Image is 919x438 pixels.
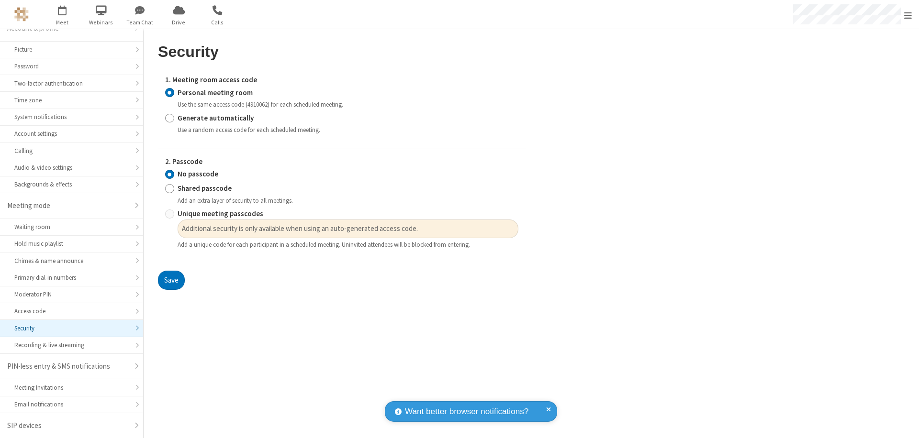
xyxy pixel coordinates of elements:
img: QA Selenium DO NOT DELETE OR CHANGE [14,7,29,22]
strong: Generate automatically [178,113,254,122]
div: Picture [14,45,129,54]
label: 2. Passcode [165,156,518,167]
strong: Unique meeting passcodes [178,209,263,218]
div: Meeting Invitations [14,383,129,392]
div: PIN-less entry & SMS notifications [7,361,129,372]
span: Want better browser notifications? [405,405,528,418]
span: Calls [200,18,235,27]
div: Moderator PIN [14,290,129,299]
div: Password [14,62,129,71]
span: Drive [161,18,197,27]
div: System notifications [14,112,129,121]
button: Save [158,271,185,290]
strong: Personal meeting room [178,88,253,97]
div: Account settings [14,129,129,138]
span: Meet [45,18,80,27]
div: Two-factor authentication [14,79,129,88]
div: Hold music playlist [14,239,129,248]
div: Meeting mode [7,200,129,211]
span: Webinars [83,18,119,27]
strong: No passcode [178,169,218,178]
div: Access code [14,307,129,316]
h2: Security [158,44,526,60]
strong: Shared passcode [178,184,232,193]
div: Calling [14,146,129,155]
div: Primary dial-in numbers [14,273,129,282]
div: Security [14,324,129,333]
div: Backgrounds & effects [14,180,129,189]
div: Use a random access code for each scheduled meeting. [178,125,518,134]
iframe: Chat [895,413,912,431]
div: SIP devices [7,420,129,431]
div: Add an extra layer of security to all meetings. [178,196,518,205]
div: Chimes & name announce [14,256,129,265]
div: Use the same access code (4910062) for each scheduled meeting. [178,100,518,109]
div: Time zone [14,96,129,105]
span: Team Chat [122,18,158,27]
span: Additional security is only available when using an auto-generated access code. [182,223,515,234]
div: Waiting room [14,222,129,231]
div: Add a unique code for each participant in a scheduled meeting. Uninvited attendees will be blocke... [178,240,518,249]
div: Recording & live streaming [14,340,129,350]
div: Email notifications [14,400,129,409]
label: 1. Meeting room access code [165,75,518,86]
div: Audio & video settings [14,163,129,172]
